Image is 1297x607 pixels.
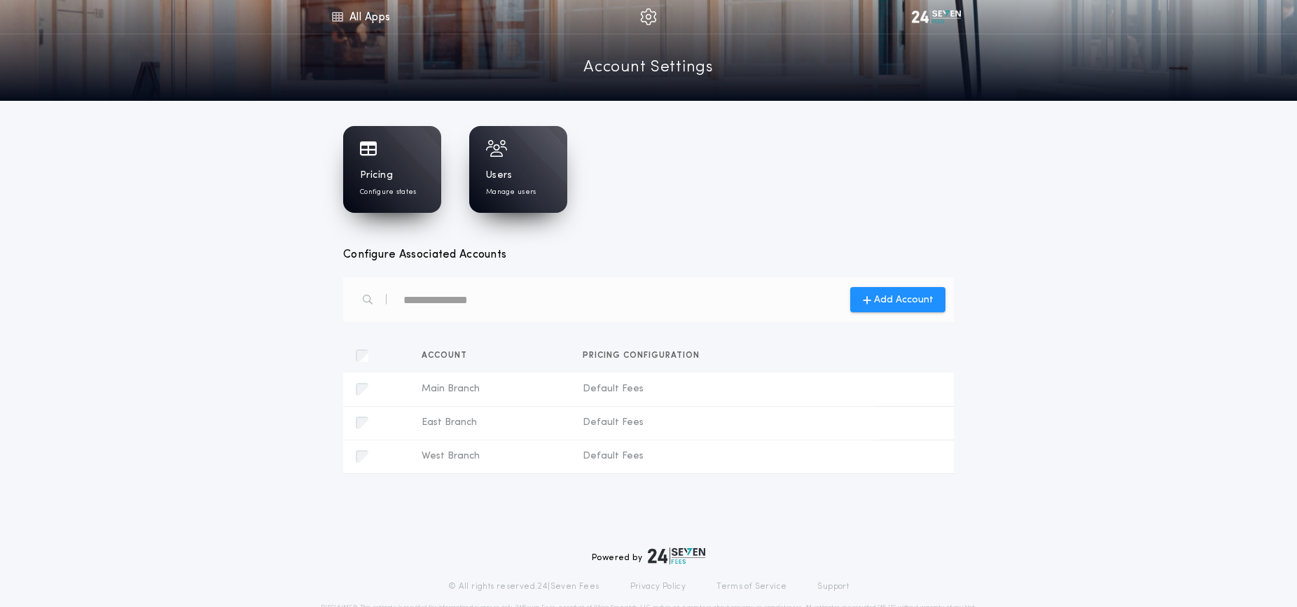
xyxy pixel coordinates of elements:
p: © All rights reserved. 24|Seven Fees [448,581,599,592]
h3: Configure Associated Accounts [343,246,954,263]
a: Account Settings [583,56,713,81]
h1: Users [486,169,512,183]
img: vs-icon [912,10,960,24]
span: Default Fees [583,449,864,463]
a: Terms of Service [716,581,786,592]
h1: Pricing [360,169,393,183]
p: Manage users [486,187,536,197]
span: West Branch [422,449,561,463]
span: East Branch [422,416,561,430]
span: Account [422,351,473,360]
span: Pricing configuration [583,351,705,360]
div: Powered by [592,547,705,564]
a: Privacy Policy [630,581,686,592]
span: Default Fees [583,416,864,430]
button: Add Account [850,287,945,312]
a: Support [817,581,849,592]
img: logo [648,547,705,564]
a: PricingConfigure states [343,126,441,213]
img: img [640,8,657,25]
p: Configure states [360,187,417,197]
a: UsersManage users [469,126,567,213]
span: Default Fees [583,382,864,396]
span: Main Branch [422,382,561,396]
span: Add Account [874,293,934,307]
